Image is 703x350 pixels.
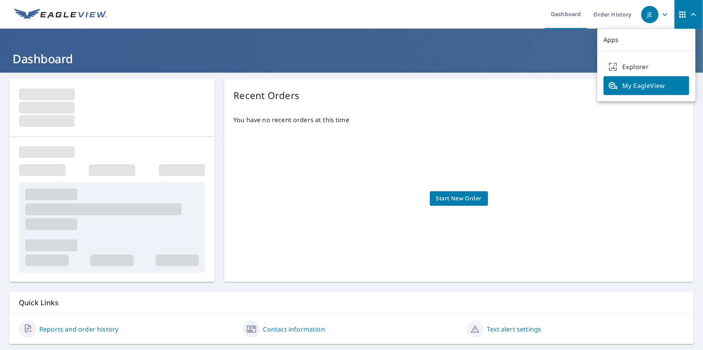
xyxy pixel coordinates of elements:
[9,51,694,67] h1: Dashboard
[487,324,541,334] a: Text alert settings
[436,194,482,203] span: Start New Order
[597,29,696,51] p: Apps
[233,115,684,125] p: You have no recent orders at this time
[430,191,488,206] a: Start New Order
[608,62,685,71] span: Explorer
[604,76,689,95] a: My EagleView
[14,9,107,20] img: EV Logo
[604,57,689,76] a: Explorer
[19,298,684,308] p: Quick Links
[608,81,685,90] span: My EagleView
[39,324,118,334] a: Reports and order history
[263,324,325,334] a: Contact information
[641,6,659,23] div: JE
[233,88,299,103] p: Recent Orders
